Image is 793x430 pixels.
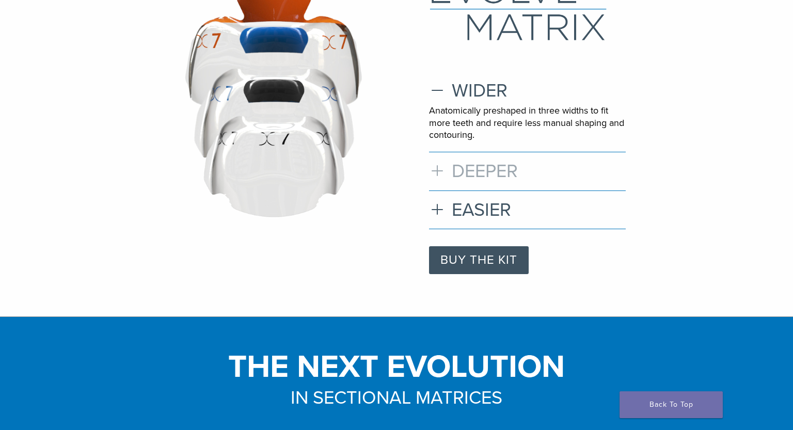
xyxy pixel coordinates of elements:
h3: WIDER [429,79,626,102]
a: Back To Top [620,391,723,418]
h3: DEEPER [429,160,626,182]
h3: EASIER [429,199,626,221]
p: Anatomically preshaped in three widths to fit more teeth and require less manual shaping and cont... [429,105,626,141]
a: BUY THE KIT [429,246,529,274]
h3: IN SECTIONAL MATRICES [25,386,768,410]
h1: THE NEXT EVOLUTION [25,355,768,379]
